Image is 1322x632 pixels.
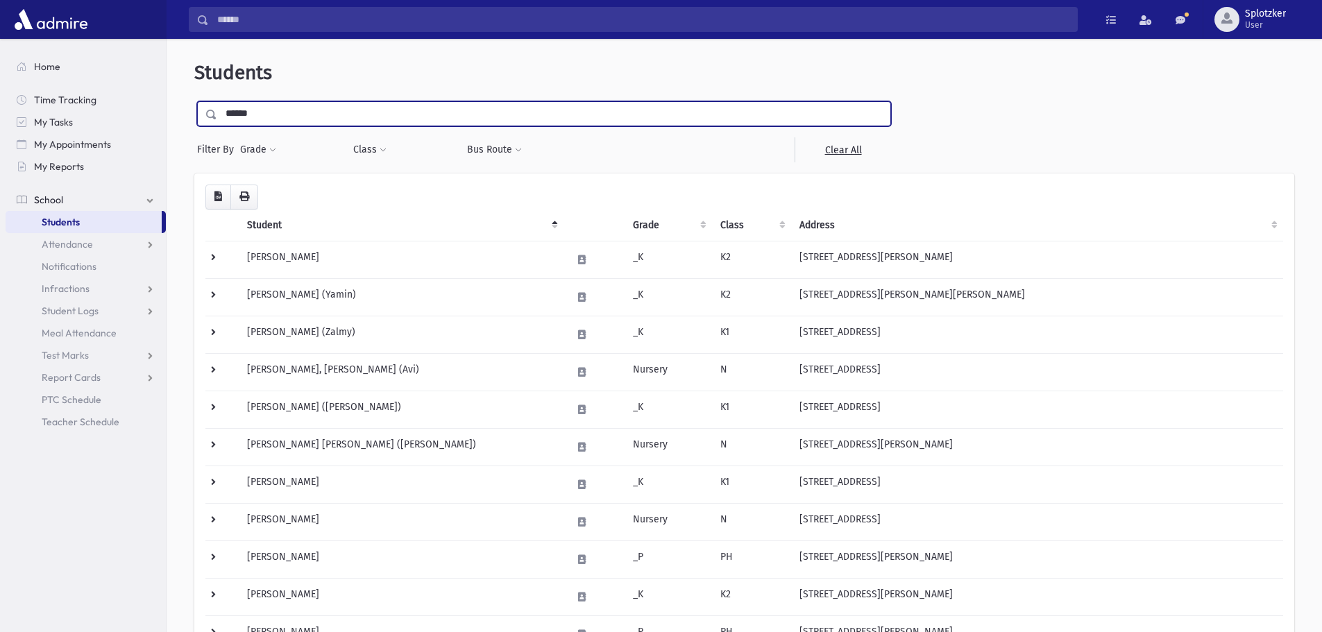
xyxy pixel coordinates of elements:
td: _K [625,391,712,428]
td: [PERSON_NAME] [239,241,563,278]
td: [STREET_ADDRESS] [791,353,1283,391]
td: [PERSON_NAME] [PERSON_NAME] ([PERSON_NAME]) [239,428,563,466]
button: Class [353,137,387,162]
a: Meal Attendance [6,322,166,344]
span: Test Marks [42,349,89,361]
a: Notifications [6,255,166,277]
td: [STREET_ADDRESS][PERSON_NAME][PERSON_NAME] [791,278,1283,316]
span: Students [42,216,80,228]
td: PH [712,540,791,578]
span: Meal Attendance [42,327,117,339]
td: [PERSON_NAME] [239,466,563,503]
a: My Tasks [6,111,166,133]
td: Nursery [625,503,712,540]
td: K1 [712,316,791,353]
td: [STREET_ADDRESS] [791,391,1283,428]
span: Infractions [42,282,90,295]
th: Grade: activate to sort column ascending [625,210,712,241]
td: Nursery [625,428,712,466]
th: Student: activate to sort column descending [239,210,563,241]
td: [PERSON_NAME] ([PERSON_NAME]) [239,391,563,428]
a: My Appointments [6,133,166,155]
a: Infractions [6,277,166,300]
span: Home [34,60,60,73]
button: Bus Route [466,137,523,162]
span: User [1245,19,1286,31]
a: Students [6,211,162,233]
td: N [712,503,791,540]
span: Attendance [42,238,93,250]
a: Teacher Schedule [6,411,166,433]
a: Clear All [795,137,891,162]
a: School [6,189,166,211]
a: Time Tracking [6,89,166,111]
td: K2 [712,578,791,615]
a: Report Cards [6,366,166,388]
td: K2 [712,241,791,278]
span: PTC Schedule [42,393,101,406]
td: _K [625,241,712,278]
button: Print [230,185,258,210]
span: Time Tracking [34,94,96,106]
td: N [712,353,791,391]
td: [PERSON_NAME] [239,503,563,540]
td: K1 [712,466,791,503]
td: K2 [712,278,791,316]
span: Students [194,61,272,84]
span: Report Cards [42,371,101,384]
td: K1 [712,391,791,428]
span: My Reports [34,160,84,173]
td: _K [625,578,712,615]
td: [STREET_ADDRESS][PERSON_NAME] [791,241,1283,278]
a: Attendance [6,233,166,255]
td: [STREET_ADDRESS] [791,466,1283,503]
td: Nursery [625,353,712,391]
td: _P [625,540,712,578]
td: N [712,428,791,466]
span: Filter By [197,142,239,157]
button: CSV [205,185,231,210]
button: Grade [239,137,277,162]
input: Search [209,7,1077,32]
td: [STREET_ADDRESS][PERSON_NAME] [791,578,1283,615]
span: My Tasks [34,116,73,128]
a: Test Marks [6,344,166,366]
td: [STREET_ADDRESS][PERSON_NAME] [791,428,1283,466]
th: Address: activate to sort column ascending [791,210,1283,241]
span: My Appointments [34,138,111,151]
span: School [34,194,63,206]
td: [PERSON_NAME], [PERSON_NAME] (Avi) [239,353,563,391]
td: _K [625,278,712,316]
a: Student Logs [6,300,166,322]
a: My Reports [6,155,166,178]
img: AdmirePro [11,6,91,33]
span: Student Logs [42,305,99,317]
span: Splotzker [1245,8,1286,19]
td: _K [625,316,712,353]
td: [PERSON_NAME] (Zalmy) [239,316,563,353]
a: Home [6,55,166,78]
td: _K [625,466,712,503]
td: [PERSON_NAME] (Yamin) [239,278,563,316]
td: [PERSON_NAME] [239,578,563,615]
th: Class: activate to sort column ascending [712,210,791,241]
span: Notifications [42,260,96,273]
td: [STREET_ADDRESS] [791,503,1283,540]
td: [STREET_ADDRESS] [791,316,1283,353]
td: [STREET_ADDRESS][PERSON_NAME] [791,540,1283,578]
span: Teacher Schedule [42,416,119,428]
a: PTC Schedule [6,388,166,411]
td: [PERSON_NAME] [239,540,563,578]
